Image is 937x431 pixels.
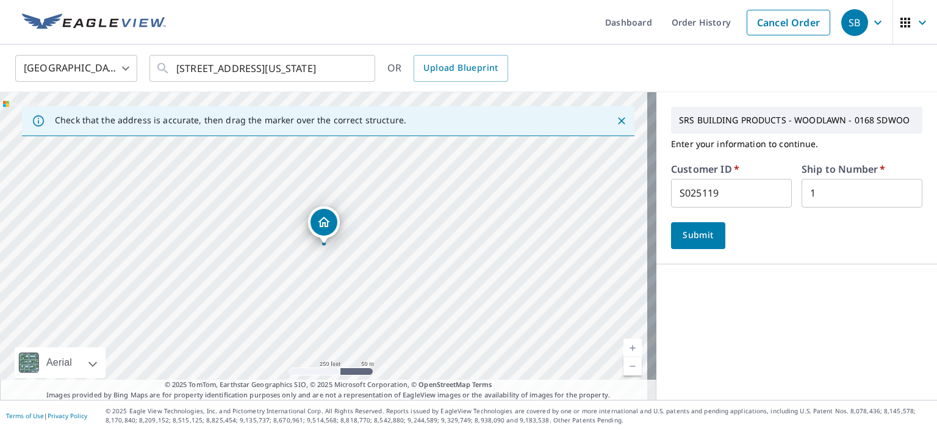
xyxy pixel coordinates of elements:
a: Cancel Order [747,10,830,35]
p: Enter your information to continue. [671,134,922,154]
div: Aerial [15,347,106,378]
img: EV Logo [22,13,166,32]
a: Upload Blueprint [414,55,508,82]
div: [GEOGRAPHIC_DATA] [15,51,137,85]
p: | [6,412,87,419]
button: Submit [671,222,725,249]
p: SRS BUILDING PRODUCTS - WOODLAWN - 0168 SDWOO [674,110,919,131]
span: Submit [681,228,716,243]
a: Terms of Use [6,411,44,420]
p: Check that the address is accurate, then drag the marker over the correct structure. [55,115,406,126]
p: © 2025 Eagle View Technologies, Inc. and Pictometry International Corp. All Rights Reserved. Repo... [106,407,931,425]
span: © 2025 TomTom, Earthstar Geographics SIO, © 2025 Microsoft Corporation, © [165,380,492,390]
button: Close [614,113,630,129]
span: Upload Blueprint [423,60,498,76]
a: Terms [472,380,492,389]
label: Customer ID [671,164,739,174]
a: OpenStreetMap [418,380,470,389]
div: SB [841,9,868,36]
a: Current Level 17, Zoom In [623,339,642,357]
label: Ship to Number [802,164,885,174]
div: Aerial [43,347,76,378]
div: Dropped pin, building 1, Residential property, 5919 3rd St NW Washington, DC 20011 [308,206,340,244]
a: Current Level 17, Zoom Out [623,357,642,375]
a: Privacy Policy [48,411,87,420]
input: Search by address or latitude-longitude [176,51,350,85]
div: OR [387,55,508,82]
